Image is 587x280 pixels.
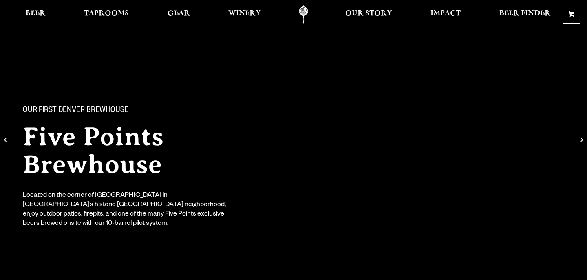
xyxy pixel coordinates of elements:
a: Taprooms [79,5,134,24]
span: Impact [430,10,461,17]
a: Winery [223,5,266,24]
div: Located on the corner of [GEOGRAPHIC_DATA] in [GEOGRAPHIC_DATA]’s historic [GEOGRAPHIC_DATA] neig... [23,191,232,229]
a: Beer [20,5,51,24]
h2: Five Points Brewhouse [23,123,277,178]
a: Odell Home [288,5,319,24]
a: Our Story [340,5,397,24]
a: Gear [162,5,195,24]
span: Our Story [345,10,392,17]
span: Winery [228,10,261,17]
span: Our First Denver Brewhouse [23,106,128,116]
a: Impact [425,5,466,24]
span: Beer [26,10,46,17]
span: Beer Finder [499,10,551,17]
a: Beer Finder [494,5,556,24]
span: Taprooms [84,10,129,17]
span: Gear [168,10,190,17]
